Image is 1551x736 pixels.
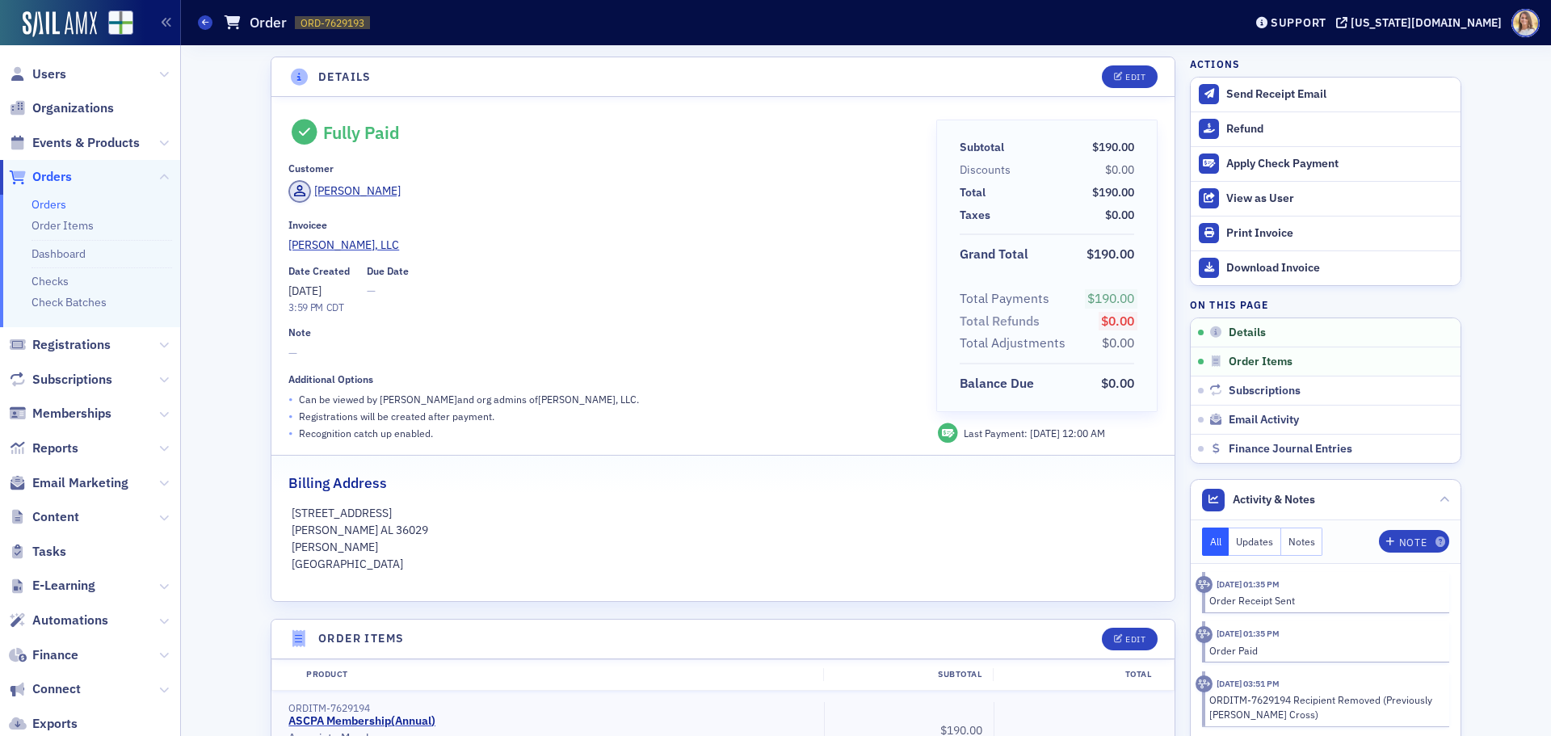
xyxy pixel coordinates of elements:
[1209,692,1438,722] div: ORDITM-7629194 Recipient Removed (Previously [PERSON_NAME] Cross)
[288,345,913,362] span: —
[960,139,1010,156] span: Subtotal
[1202,528,1229,556] button: All
[993,668,1162,681] div: Total
[32,274,69,288] a: Checks
[1229,326,1266,340] span: Details
[318,630,404,647] h4: Order Items
[295,668,823,681] div: Product
[1209,643,1438,658] div: Order Paid
[292,505,1155,522] p: [STREET_ADDRESS]
[960,245,1034,264] span: Grand Total
[1105,162,1134,177] span: $0.00
[1102,65,1158,88] button: Edit
[32,99,114,117] span: Organizations
[1226,122,1452,137] div: Refund
[960,312,1040,331] div: Total Refunds
[1087,246,1134,262] span: $190.00
[960,245,1028,264] div: Grand Total
[960,334,1066,353] div: Total Adjustments
[1191,250,1461,285] a: Download Invoice
[960,374,1040,393] span: Balance Due
[960,162,1016,179] span: Discounts
[1226,261,1452,275] div: Download Invoice
[1030,427,1062,439] span: [DATE]
[32,612,108,629] span: Automations
[288,265,350,277] div: Date Created
[1191,216,1461,250] a: Print Invoice
[1229,355,1292,369] span: Order Items
[288,237,435,254] span: Warren Averett, LLC
[288,373,373,385] div: Additional Options
[288,180,401,203] a: [PERSON_NAME]
[1351,15,1502,30] div: [US_STATE][DOMAIN_NAME]
[367,265,409,277] div: Due Date
[288,237,913,254] a: [PERSON_NAME], LLC
[964,426,1105,440] div: Last Payment:
[9,474,128,492] a: Email Marketing
[9,134,140,152] a: Events & Products
[9,405,111,423] a: Memberships
[1233,491,1315,508] span: Activity & Notes
[318,69,372,86] h4: Details
[1101,375,1134,391] span: $0.00
[1229,384,1301,398] span: Subscriptions
[32,439,78,457] span: Reports
[1190,297,1461,312] h4: On this page
[1092,140,1134,154] span: $190.00
[1209,593,1438,608] div: Order Receipt Sent
[288,714,435,729] a: ASCPA Membership(Annual)
[960,374,1034,393] div: Balance Due
[1125,635,1145,644] div: Edit
[23,11,97,37] img: SailAMX
[1196,675,1213,692] div: Activity
[1336,17,1507,28] button: [US_STATE][DOMAIN_NAME]
[9,680,81,698] a: Connect
[323,122,400,143] div: Fully Paid
[32,246,86,261] a: Dashboard
[288,301,323,313] time: 3:59 PM
[960,289,1049,309] div: Total Payments
[9,577,95,595] a: E-Learning
[1229,413,1299,427] span: Email Activity
[1226,87,1452,102] div: Send Receipt Email
[292,556,1155,573] p: [GEOGRAPHIC_DATA]
[1229,442,1352,456] span: Finance Journal Entries
[9,65,66,83] a: Users
[960,334,1071,353] span: Total Adjustments
[32,218,94,233] a: Order Items
[9,99,114,117] a: Organizations
[1191,146,1461,181] button: Apply Check Payment
[32,405,111,423] span: Memberships
[1281,528,1323,556] button: Notes
[1191,78,1461,111] button: Send Receipt Email
[960,207,996,224] span: Taxes
[9,646,78,664] a: Finance
[9,612,108,629] a: Automations
[32,646,78,664] span: Finance
[288,219,327,231] div: Invoicee
[288,425,293,442] span: •
[108,11,133,36] img: SailAMX
[1092,185,1134,200] span: $190.00
[32,577,95,595] span: E-Learning
[1191,181,1461,216] button: View as User
[960,207,990,224] div: Taxes
[1191,111,1461,146] button: Refund
[299,392,639,406] p: Can be viewed by [PERSON_NAME] and org admins of [PERSON_NAME], LLC .
[1271,15,1326,30] div: Support
[288,473,387,494] h2: Billing Address
[960,162,1011,179] div: Discounts
[32,336,111,354] span: Registrations
[292,522,1155,539] p: [PERSON_NAME] AL 36029
[1217,578,1280,590] time: 9/23/2025 01:35 PM
[32,474,128,492] span: Email Marketing
[1101,313,1134,329] span: $0.00
[1511,9,1540,37] span: Profile
[323,301,344,313] span: CDT
[292,539,1155,556] p: [PERSON_NAME]
[823,668,993,681] div: Subtotal
[1062,427,1105,439] span: 12:00 AM
[1229,528,1281,556] button: Updates
[32,134,140,152] span: Events & Products
[32,197,66,212] a: Orders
